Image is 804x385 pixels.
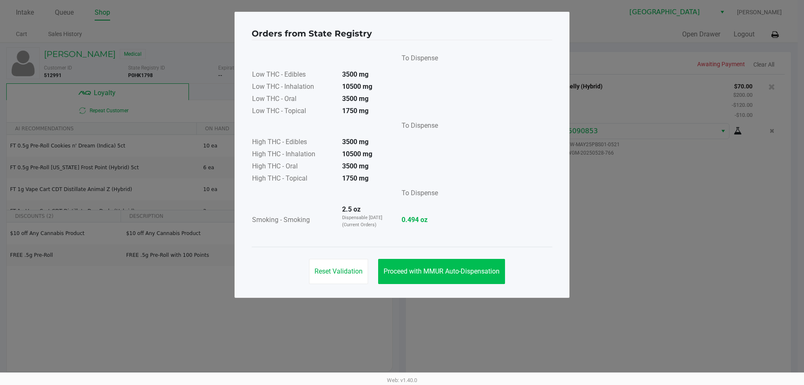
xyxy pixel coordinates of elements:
button: Reset Validation [309,259,368,284]
td: Smoking - Smoking [252,204,335,237]
span: Proceed with MMUR Auto-Dispensation [384,267,500,275]
strong: 0.494 oz [402,215,438,225]
td: High THC - Inhalation [252,149,335,161]
td: Low THC - Oral [252,93,335,106]
td: To Dispense [395,50,438,69]
td: High THC - Edibles [252,137,335,149]
span: Reset Validation [314,267,363,275]
span: Web: v1.40.0 [387,377,417,383]
strong: 10500 mg [342,83,372,90]
td: High THC - Topical [252,173,335,185]
td: To Dispense [395,118,438,137]
td: High THC - Oral [252,161,335,173]
button: Proceed with MMUR Auto-Dispensation [378,259,505,284]
td: To Dispense [395,185,438,204]
strong: 3500 mg [342,95,368,103]
td: Low THC - Edibles [252,69,335,81]
strong: 1750 mg [342,107,368,115]
td: Low THC - Inhalation [252,81,335,93]
strong: 3500 mg [342,138,368,146]
strong: 3500 mg [342,70,368,78]
strong: 1750 mg [342,174,368,182]
p: Dispensable [DATE] (Current Orders) [342,214,387,228]
strong: 3500 mg [342,162,368,170]
strong: 10500 mg [342,150,372,158]
strong: 2.5 oz [342,205,361,213]
h4: Orders from State Registry [252,27,372,40]
td: Low THC - Topical [252,106,335,118]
